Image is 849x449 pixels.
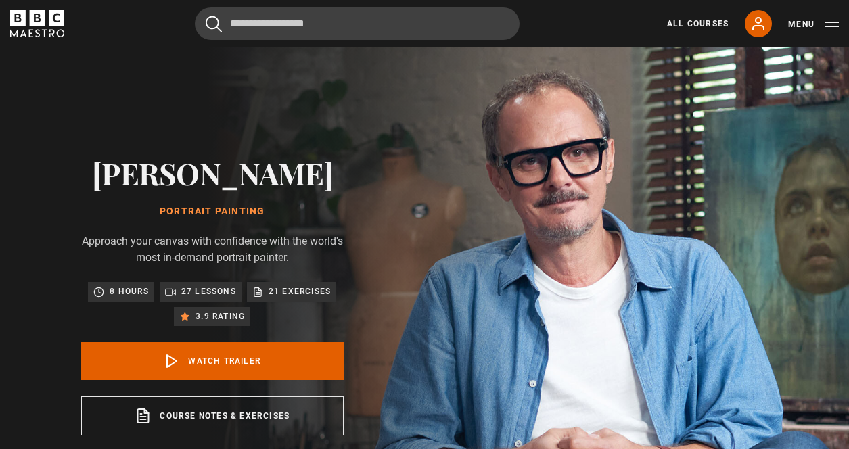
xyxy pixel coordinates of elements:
a: Course notes & exercises [81,396,344,435]
h1: Portrait Painting [81,206,344,217]
h2: [PERSON_NAME] [81,156,344,190]
button: Toggle navigation [788,18,839,31]
p: Approach your canvas with confidence with the world's most in-demand portrait painter. [81,233,344,266]
p: 3.9 rating [196,310,245,323]
a: All Courses [667,18,729,30]
p: 21 exercises [269,285,331,298]
p: 27 lessons [181,285,236,298]
p: 8 hours [110,285,148,298]
a: Watch Trailer [81,342,344,380]
input: Search [195,7,520,40]
button: Submit the search query [206,16,222,32]
svg: BBC Maestro [10,10,64,37]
